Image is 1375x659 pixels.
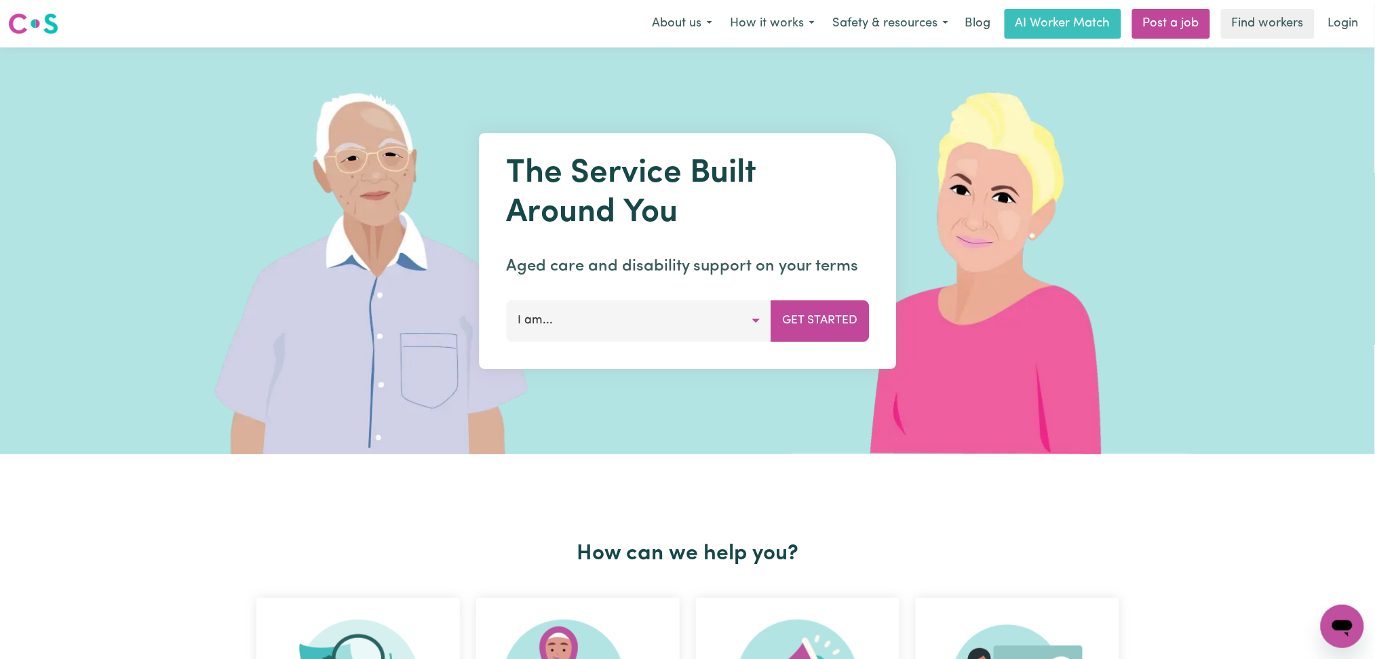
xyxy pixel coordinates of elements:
[1005,9,1121,39] a: AI Worker Match
[1320,9,1367,39] a: Login
[1132,9,1210,39] a: Post a job
[506,300,771,341] button: I am...
[771,300,869,341] button: Get Started
[8,12,58,36] img: Careseekers logo
[721,9,824,38] button: How it works
[248,541,1127,567] h2: How can we help you?
[506,254,869,279] p: Aged care and disability support on your terms
[1221,9,1315,39] a: Find workers
[824,9,957,38] button: Safety & resources
[8,8,58,39] a: Careseekers logo
[1321,605,1364,648] iframe: Button to launch messaging window
[506,155,869,233] h1: The Service Built Around You
[957,9,999,39] a: Blog
[643,9,721,38] button: About us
